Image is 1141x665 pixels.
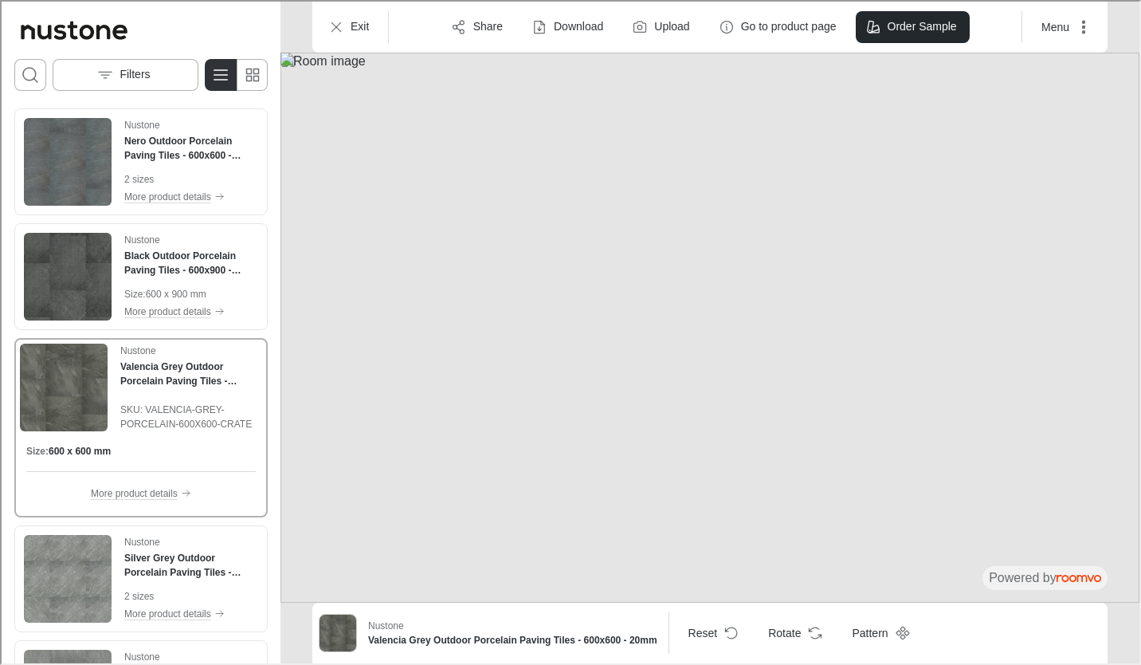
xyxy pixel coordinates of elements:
p: Powered by [987,568,1100,585]
h4: Black Outdoor Porcelain Paving Tiles - 600x900 - 20mm [123,247,257,276]
button: Open the filters menu [51,57,197,89]
button: Switch to simple view [234,57,266,89]
button: More actions [1027,10,1100,41]
p: 2 sizes [123,171,257,185]
p: Nustone [123,533,159,548]
button: Exit [317,10,380,41]
h6: 600 x 600 mm [47,443,109,457]
button: More product details [89,483,190,501]
button: Show details for Valencia Grey Outdoor Porcelain Paving Tiles - 600x600 - 20mm [362,612,661,651]
p: Order Sample [886,18,955,33]
p: 2 sizes [123,588,257,602]
p: Exit [349,18,367,33]
img: Valencia Grey Outdoor Porcelain Paving Tiles - 600x600 - 20mm [318,613,355,650]
label: Upload [653,18,688,33]
p: Filters [118,65,148,81]
p: Nustone [123,116,159,131]
p: Download [552,18,602,33]
button: Rotate Surface [754,616,831,647]
div: See Black Outdoor Porcelain Paving Tiles - 600x900 - 20mm in the room [13,222,266,329]
button: More product details [123,604,257,621]
p: Go to product page [739,18,835,33]
div: See Nero Outdoor Porcelain Paving Tiles - 600x600 - 20mm in the room [13,107,266,214]
p: More product details [123,303,210,317]
button: Download [520,10,614,41]
img: Black Outdoor Porcelain Paving Tiles - 600x900 - 20mm. Link opens in a new window. [22,231,110,319]
span: SKU: VALENCIA-GREY-PORCELAIN-600X600-CRATE [119,401,261,430]
button: More product details [123,301,257,319]
p: Size : [123,285,144,300]
img: Valencia Grey Outdoor Porcelain Paving Tiles - 600x600 - 20mm. Link opens in a new window. [18,342,106,430]
h6: Valencia Grey Outdoor Porcelain Paving Tiles - 600x600 - 20mm [367,632,656,646]
p: Nustone [367,617,402,632]
p: More product details [89,485,176,499]
p: Nustone [119,342,155,356]
p: Share [472,18,501,33]
p: More product details [123,605,210,620]
div: The visualizer is powered by Roomvo. [987,568,1100,585]
h4: Nero Outdoor Porcelain Paving Tiles - 600x600 - 20mm [123,132,257,161]
h4: Valencia Grey Outdoor Porcelain Paving Tiles - 600x600 - 20mm [119,358,261,387]
button: Order Sample [854,10,968,41]
img: Nero Outdoor Porcelain Paving Tiles - 600x600 - 20mm. Link opens in a new window. [22,116,110,204]
h4: Silver Grey Outdoor Porcelain Paving Tiles - 600x600 - 20mm [123,549,257,578]
div: See Silver Grey Outdoor Porcelain Paving Tiles - 600x600 - 20mm in the room [13,524,266,631]
a: Go to Nustone's website. [13,13,132,45]
button: Reset product [674,616,748,647]
div: Product sizes [25,443,254,457]
p: Nustone [123,648,159,663]
button: Go to product page [708,10,848,41]
button: Switch to detail view [203,57,235,89]
button: More product details [123,187,257,204]
img: Logo representing Nustone. [13,13,132,45]
div: Product List Mode Selector [203,57,266,89]
img: Silver Grey Outdoor Porcelain Paving Tiles - 600x600 - 20mm. Link opens in a new window. [22,533,110,621]
button: Upload a picture of your room [621,10,700,41]
img: Room image [279,51,1138,601]
button: Share [440,10,514,41]
img: roomvo_wordmark.svg [1055,573,1100,580]
button: Open pattern dialog [837,616,918,647]
button: Open search box [13,57,45,89]
p: 600 x 900 mm [144,285,205,300]
p: Nustone [123,231,159,246]
p: More product details [123,188,210,203]
h6: Size : [25,443,47,457]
